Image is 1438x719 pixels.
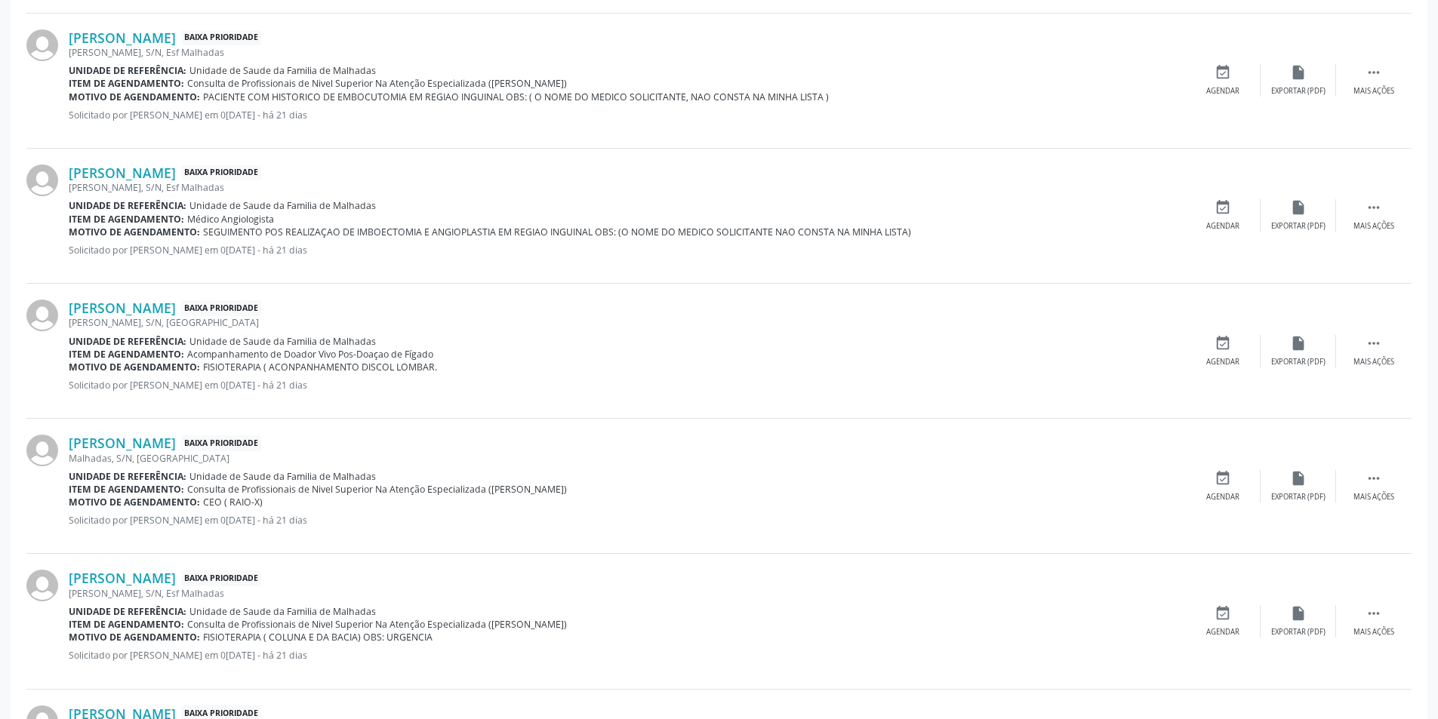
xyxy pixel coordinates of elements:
[69,649,1185,662] p: Solicitado por [PERSON_NAME] em 0[DATE] - há 21 dias
[1215,199,1231,216] i: event_available
[1290,605,1307,622] i: insert_drive_file
[187,618,567,631] span: Consulta de Profissionais de Nivel Superior Na Atenção Especializada ([PERSON_NAME])
[187,77,567,90] span: Consulta de Profissionais de Nivel Superior Na Atenção Especializada ([PERSON_NAME])
[1353,627,1394,638] div: Mais ações
[187,348,433,361] span: Acompanhamento de Doador Vivo Pos-Doaçao de Fígado
[1290,470,1307,487] i: insert_drive_file
[69,470,186,483] b: Unidade de referência:
[189,64,376,77] span: Unidade de Saude da Familia de Malhadas
[69,164,176,181] a: [PERSON_NAME]
[189,470,376,483] span: Unidade de Saude da Familia de Malhadas
[187,213,274,226] span: Médico Angiologista
[1215,64,1231,81] i: event_available
[1366,335,1382,352] i: 
[181,570,261,586] span: Baixa Prioridade
[1353,492,1394,502] div: Mais ações
[69,570,176,586] a: [PERSON_NAME]
[69,181,1185,194] div: [PERSON_NAME], S/N, Esf Malhadas
[181,435,261,451] span: Baixa Prioridade
[69,109,1185,121] p: Solicitado por [PERSON_NAME] em 0[DATE] - há 21 dias
[203,226,911,238] span: SEGUIMENTO POS REALIZAÇAO DE IMBOECTOMIA E ANGIOPLASTIA EM REGIAO INGUINAL OBS: (O NOME DO MEDICO...
[1366,470,1382,487] i: 
[181,300,261,316] span: Baixa Prioridade
[69,199,186,212] b: Unidade de referência:
[69,316,1185,329] div: [PERSON_NAME], S/N, [GEOGRAPHIC_DATA]
[1271,86,1326,97] div: Exportar (PDF)
[1366,605,1382,622] i: 
[181,30,261,46] span: Baixa Prioridade
[69,618,184,631] b: Item de agendamento:
[1215,470,1231,487] i: event_available
[26,29,58,61] img: img
[69,29,176,46] a: [PERSON_NAME]
[26,435,58,466] img: img
[203,91,829,103] span: PACIENTE COM HISTORICO DE EMBOCUTOMIA EM REGIAO INGUINAL OBS: ( O NOME DO MEDICO SOLICITANTE, NAO...
[69,361,200,373] b: Motivo de agendamento:
[69,379,1185,392] p: Solicitado por [PERSON_NAME] em 0[DATE] - há 21 dias
[1290,335,1307,352] i: insert_drive_file
[189,199,376,212] span: Unidade de Saude da Familia de Malhadas
[1271,492,1326,502] div: Exportar (PDF)
[189,335,376,348] span: Unidade de Saude da Familia de Malhadas
[69,587,1185,600] div: [PERSON_NAME], S/N, Esf Malhadas
[1353,357,1394,367] div: Mais ações
[1353,86,1394,97] div: Mais ações
[69,244,1185,257] p: Solicitado por [PERSON_NAME] em 0[DATE] - há 21 dias
[26,570,58,601] img: img
[1290,199,1307,216] i: insert_drive_file
[1290,64,1307,81] i: insert_drive_file
[1215,335,1231,352] i: event_available
[69,226,200,238] b: Motivo de agendamento:
[69,496,200,509] b: Motivo de agendamento:
[1206,492,1239,502] div: Agendar
[69,605,186,618] b: Unidade de referência:
[69,348,184,361] b: Item de agendamento:
[1366,199,1382,216] i: 
[1271,221,1326,232] div: Exportar (PDF)
[189,605,376,618] span: Unidade de Saude da Familia de Malhadas
[69,77,184,90] b: Item de agendamento:
[203,631,433,644] span: FISIOTERAPIA ( COLUNA E DA BACIA) OBS: URGENCIA
[69,483,184,496] b: Item de agendamento:
[69,213,184,226] b: Item de agendamento:
[1206,86,1239,97] div: Agendar
[69,46,1185,59] div: [PERSON_NAME], S/N, Esf Malhadas
[26,164,58,196] img: img
[187,483,567,496] span: Consulta de Profissionais de Nivel Superior Na Atenção Especializada ([PERSON_NAME])
[1215,605,1231,622] i: event_available
[1206,627,1239,638] div: Agendar
[69,91,200,103] b: Motivo de agendamento:
[69,435,176,451] a: [PERSON_NAME]
[69,300,176,316] a: [PERSON_NAME]
[1271,627,1326,638] div: Exportar (PDF)
[26,300,58,331] img: img
[181,165,261,181] span: Baixa Prioridade
[1206,357,1239,367] div: Agendar
[69,452,1185,465] div: Malhadas, S/N, [GEOGRAPHIC_DATA]
[69,514,1185,527] p: Solicitado por [PERSON_NAME] em 0[DATE] - há 21 dias
[69,631,200,644] b: Motivo de agendamento:
[203,361,437,373] span: FISIOTERAPIA ( ACONPANHAMENTO DISCOL LOMBAR.
[1366,64,1382,81] i: 
[1206,221,1239,232] div: Agendar
[69,335,186,348] b: Unidade de referência:
[1353,221,1394,232] div: Mais ações
[69,64,186,77] b: Unidade de referência:
[203,496,263,509] span: CEO ( RAIO-X)
[1271,357,1326,367] div: Exportar (PDF)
